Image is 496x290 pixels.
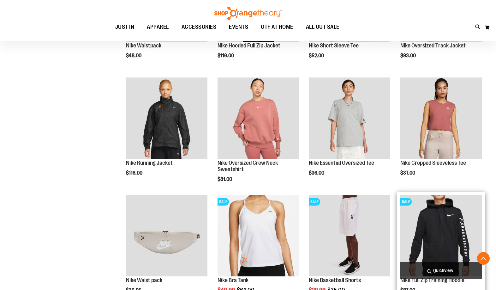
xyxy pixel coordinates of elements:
[400,277,464,283] a: Nike Full Zip Training Hoodie
[306,20,339,34] span: ALL OUT SALE
[218,77,299,160] a: Nike Oversized Crew Neck Sweatshirt
[400,42,466,49] a: Nike Oversized Track Jacket
[126,77,207,159] img: Nike Running Jacket
[309,170,325,176] span: $36.00
[400,195,482,277] a: Product image for Nike Full Zip Training HoodieSALE
[126,77,207,160] a: Nike Running Jacket
[126,277,162,283] a: Nike Waist pack
[218,198,229,206] span: SALE
[309,277,361,283] a: Nike Basketball Shorts
[218,53,235,59] span: $116.00
[229,20,248,34] span: EVENTS
[218,195,299,276] img: Front facing view of plus Nike Bra Tank
[126,160,173,166] a: Nike Running Jacket
[147,20,169,34] span: APPAREL
[126,42,161,49] a: Nike Waistpack
[400,77,482,159] img: Nike Cropped Sleeveless Tee
[261,20,293,34] span: OTF AT HOME
[213,7,283,20] img: Shop Orangetheory
[309,42,359,49] a: Nike Short Sleeve Tee
[218,195,299,277] a: Front facing view of plus Nike Bra TankSALE
[400,195,482,276] img: Product image for Nike Full Zip Training Hoodie
[309,160,374,166] a: Nike Essential Oversized Tee
[182,20,217,34] span: ACCESSORIES
[218,176,233,182] span: $81.00
[218,42,280,49] a: NIke Hooded Full Zip Jacket
[309,53,325,59] span: $52.00
[218,277,248,283] a: Nike Bra Tank
[309,77,390,159] img: Nike Essential Oversized Tee
[126,53,142,59] span: $48.00
[126,170,143,176] span: $116.00
[214,74,302,198] div: product
[400,53,417,59] span: $93.00
[309,195,390,276] img: Product image for Nike Basketball Shorts
[115,20,134,34] span: JUST IN
[400,160,466,166] a: Nike Cropped Sleeveless Tee
[218,77,299,159] img: Nike Oversized Crew Neck Sweatshirt
[397,74,485,192] div: product
[218,160,278,172] a: Nike Oversized Crew Neck Sweatshirt
[400,77,482,160] a: Nike Cropped Sleeveless Tee
[309,195,390,277] a: Product image for Nike Basketball ShortsSALE
[400,262,482,279] a: Quickview
[309,77,390,160] a: Nike Essential Oversized Tee
[400,170,416,176] span: $37.00
[123,74,211,192] div: product
[126,195,207,276] img: Main view of 2024 Convention Nike Waistpack
[126,195,207,277] a: Main view of 2024 Convention Nike Waistpack
[477,252,490,265] button: Back To Top
[309,198,320,206] span: SALE
[306,74,393,192] div: product
[400,198,412,206] span: SALE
